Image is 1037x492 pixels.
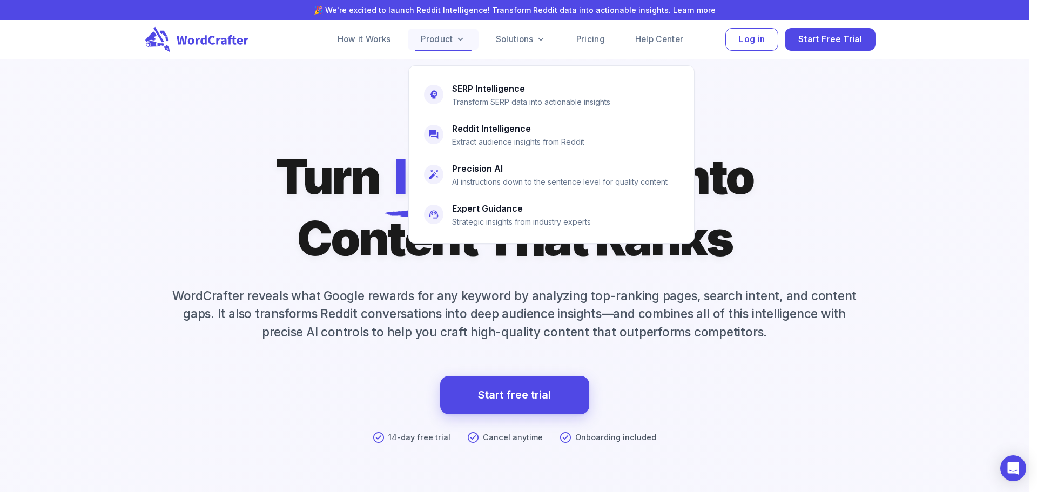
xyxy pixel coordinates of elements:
[452,96,610,108] p: Transform SERP data into actionable insights
[150,287,880,341] p: WordCrafter reveals what Google rewards for any keyword by analyzing top-ranking pages, search in...
[418,194,685,234] a: Expert GuidanceStrategic insights from industry experts
[452,121,531,136] h6: Reddit Intelligence
[452,81,525,96] h6: SERP Intelligence
[275,146,753,269] h1: Turn Into Content That Ranks
[418,114,685,154] a: Reddit IntelligenceExtract audience insights from Reddit
[483,432,543,443] p: Cancel anytime
[452,136,584,148] p: Extract audience insights from Reddit
[798,32,862,47] span: Start Free Trial
[452,216,591,228] p: Strategic insights from industry experts
[483,29,559,50] a: Solutions
[575,432,656,443] p: Onboarding included
[452,176,668,188] p: AI instructions down to the sentence level for quality content
[418,154,685,194] a: Precision AIAI instructions down to the sentence level for quality content
[325,29,404,50] a: How it Works
[42,4,988,16] p: 🎉 We're excited to launch Reddit Intelligence! Transform Reddit data into actionable insights.
[1000,455,1026,481] div: Open Intercom Messenger
[478,386,551,405] a: Start free trial
[563,29,618,50] a: Pricing
[388,432,450,443] p: 14-day free trial
[394,146,654,207] span: Intelligence
[622,29,696,50] a: Help Center
[418,75,685,114] a: SERP IntelligenceTransform SERP data into actionable insights
[739,32,765,47] span: Log in
[452,161,503,176] h6: Precision AI
[673,5,716,15] a: Learn more
[408,29,478,50] a: Product
[452,201,523,216] h6: Expert Guidance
